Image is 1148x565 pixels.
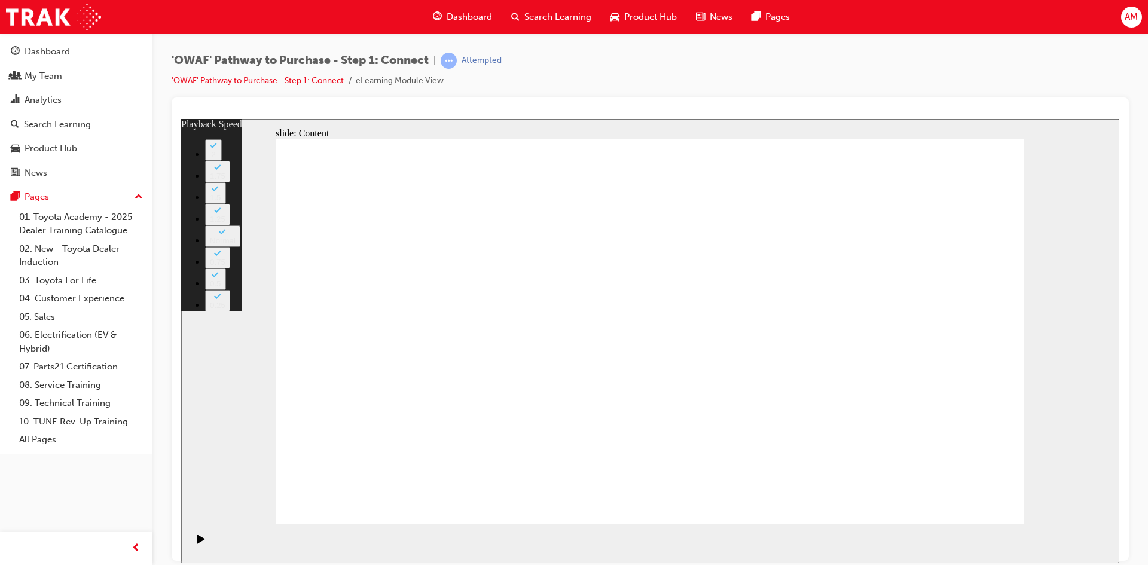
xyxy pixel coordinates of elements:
span: News [710,10,732,24]
a: Analytics [5,89,148,111]
span: people-icon [11,71,20,82]
a: 04. Customer Experience [14,289,148,308]
button: DashboardMy TeamAnalyticsSearch LearningProduct HubNews [5,38,148,186]
span: Search Learning [524,10,591,24]
span: news-icon [11,168,20,179]
span: up-icon [135,190,143,205]
a: 01. Toyota Academy - 2025 Dealer Training Catalogue [14,208,148,240]
span: Pages [765,10,790,24]
button: Play (Ctrl+Alt+P) [6,415,26,435]
a: 05. Sales [14,308,148,326]
span: news-icon [696,10,705,25]
span: 'OWAF' Pathway to Purchase - Step 1: Connect [172,54,429,68]
div: News [25,166,47,180]
span: learningRecordVerb_ATTEMPT-icon [441,53,457,69]
a: 07. Parts21 Certification [14,358,148,376]
div: Analytics [25,93,62,107]
div: Pages [25,190,49,204]
a: car-iconProduct Hub [601,5,686,29]
div: Product Hub [25,142,77,155]
span: pages-icon [752,10,761,25]
a: 08. Service Training [14,376,148,395]
button: Pages [5,186,148,208]
a: guage-iconDashboard [423,5,502,29]
span: guage-icon [433,10,442,25]
span: car-icon [610,10,619,25]
span: Dashboard [447,10,492,24]
span: chart-icon [11,95,20,106]
div: playback controls [6,405,26,444]
div: Search Learning [24,118,91,132]
span: search-icon [511,10,520,25]
div: My Team [25,69,62,83]
a: 09. Technical Training [14,394,148,413]
a: My Team [5,65,148,87]
button: AM [1121,7,1142,28]
span: prev-icon [132,541,141,556]
a: search-iconSearch Learning [502,5,601,29]
img: Trak [6,4,101,30]
a: 'OWAF' Pathway to Purchase - Step 1: Connect [172,75,344,85]
a: Product Hub [5,138,148,160]
a: 02. New - Toyota Dealer Induction [14,240,148,271]
a: 06. Electrification (EV & Hybrid) [14,326,148,358]
span: guage-icon [11,47,20,57]
a: Dashboard [5,41,148,63]
div: Attempted [462,55,502,66]
a: news-iconNews [686,5,742,29]
span: AM [1125,10,1138,24]
span: search-icon [11,120,19,130]
a: pages-iconPages [742,5,799,29]
a: 10. TUNE Rev-Up Training [14,413,148,431]
div: Dashboard [25,45,70,59]
a: News [5,162,148,184]
span: car-icon [11,143,20,154]
a: Search Learning [5,114,148,136]
a: 03. Toyota For Life [14,271,148,290]
span: Product Hub [624,10,677,24]
a: All Pages [14,430,148,449]
span: pages-icon [11,192,20,203]
span: | [433,54,436,68]
li: eLearning Module View [356,74,444,88]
